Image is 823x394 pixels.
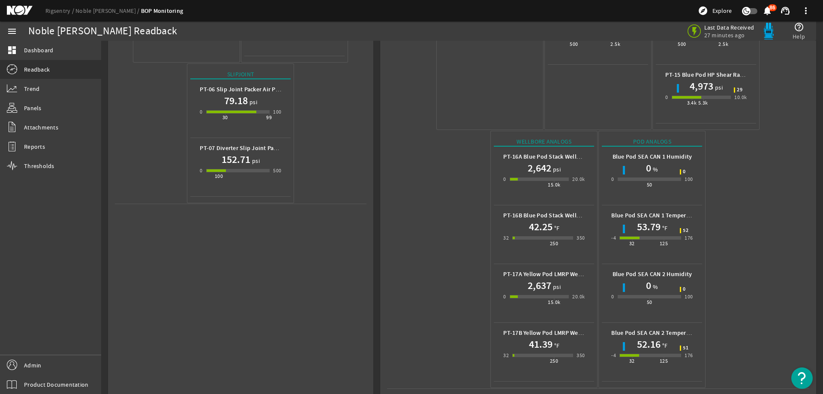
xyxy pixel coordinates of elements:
[494,137,594,147] div: Wellbore Analogs
[737,87,742,93] span: 29
[503,211,625,220] b: PT-16B Blue Pod Stack Wellbore Temperature
[796,0,816,21] button: more_vert
[704,31,754,39] span: 27 minutes ago
[610,40,620,48] div: 2.5k
[24,123,58,132] span: Attachments
[266,113,272,122] div: 99
[611,175,614,183] div: 0
[528,279,551,292] h1: 2,637
[661,341,668,350] span: °F
[222,113,228,122] div: 30
[780,6,790,16] mat-icon: support_agent
[200,144,336,152] b: PT-07 Diverter Slip Joint Packer Hydraulic Pressure
[611,351,616,360] div: -4
[791,367,813,389] button: Open Resource Center
[273,108,281,116] div: 100
[665,93,668,102] div: 0
[647,298,652,307] div: 50
[570,40,578,48] div: 500
[24,46,53,54] span: Dashboard
[200,108,202,116] div: 0
[647,180,652,189] div: 50
[24,84,39,93] span: Trend
[602,137,702,147] div: Pod Analogs
[141,7,183,15] a: BOP Monitoring
[75,7,141,15] a: Noble [PERSON_NAME]
[678,40,686,48] div: 500
[24,65,50,74] span: Readback
[694,4,735,18] button: Explore
[224,94,248,108] h1: 79.18
[683,228,688,233] span: 52
[577,351,585,360] div: 350
[763,6,772,15] button: 86
[713,83,723,92] span: psi
[553,224,560,232] span: °F
[200,85,295,93] b: PT-06 Slip Joint Packer Air Pressure
[529,220,553,234] h1: 42.25
[613,270,692,278] b: Blue Pod SEA CAN 2 Humidity
[794,22,804,32] mat-icon: help_outline
[250,156,260,165] span: psi
[685,292,693,301] div: 100
[661,224,668,232] span: °F
[572,175,585,183] div: 20.0k
[793,32,805,41] span: Help
[273,166,281,175] div: 500
[503,270,619,278] b: PT-17A Yellow Pod LMRP Wellbore Pressure
[683,346,688,351] span: 51
[215,172,223,180] div: 100
[24,361,41,370] span: Admin
[637,337,661,351] h1: 52.16
[704,24,754,31] span: Last Data Received
[528,161,551,175] h1: 2,642
[551,283,561,291] span: psi
[660,357,668,365] div: 125
[24,104,42,112] span: Panels
[548,180,560,189] div: 15.0k
[553,341,560,350] span: °F
[28,27,177,36] div: Noble [PERSON_NAME] Readback
[24,380,88,389] span: Product Documentation
[7,45,17,55] mat-icon: dashboard
[548,298,560,307] div: 15.0k
[248,98,257,106] span: psi
[503,351,509,360] div: 32
[687,99,697,107] div: 3.4k
[734,93,747,102] div: 10.0k
[637,220,661,234] h1: 53.79
[683,287,685,292] span: 0
[503,175,506,183] div: 0
[629,357,635,365] div: 32
[550,239,558,248] div: 250
[550,357,558,365] div: 250
[503,292,506,301] div: 0
[7,26,17,36] mat-icon: menu
[660,239,668,248] div: 125
[572,292,585,301] div: 20.0k
[222,153,250,166] h1: 152.71
[503,329,630,337] b: PT-17B Yellow Pod LMRP Wellbore Temperature
[646,161,651,175] h1: 0
[611,329,700,337] b: Blue Pod SEA CAN 2 Temperature
[683,169,685,174] span: 0
[611,234,616,242] div: -4
[629,239,635,248] div: 32
[651,165,658,174] span: %
[551,165,561,174] span: psi
[760,23,777,40] img: Bluepod.svg
[718,40,728,48] div: 2.5k
[685,234,693,242] div: 176
[651,283,658,291] span: %
[762,6,772,16] mat-icon: notifications
[613,153,692,161] b: Blue Pod SEA CAN 1 Humidity
[24,142,45,151] span: Reports
[611,292,614,301] div: 0
[24,162,54,170] span: Thresholds
[503,153,613,161] b: PT-16A Blue Pod Stack Wellbore Pressure
[577,234,585,242] div: 350
[503,234,509,242] div: 32
[190,70,291,79] div: Slipjoint
[200,166,202,175] div: 0
[685,175,693,183] div: 100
